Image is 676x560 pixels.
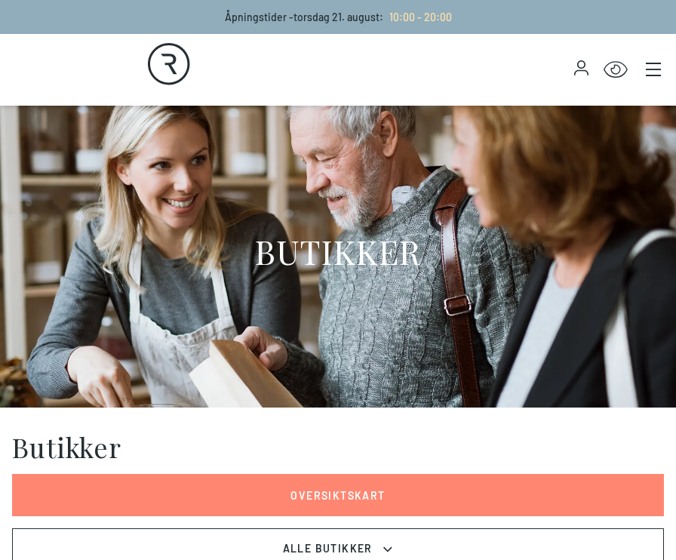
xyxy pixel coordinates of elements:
[643,59,664,80] button: Main menu
[255,230,422,272] h1: BUTIKKER
[12,432,121,462] h1: Butikker
[389,11,452,23] span: 10:00 - 20:00
[225,9,452,25] p: Åpningstider - torsdag 21. august :
[383,11,452,23] a: 10:00 - 20:00
[12,474,664,516] a: Oversiktskart
[281,540,374,558] span: Alle Butikker
[604,58,628,82] button: Open Accessibility Menu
